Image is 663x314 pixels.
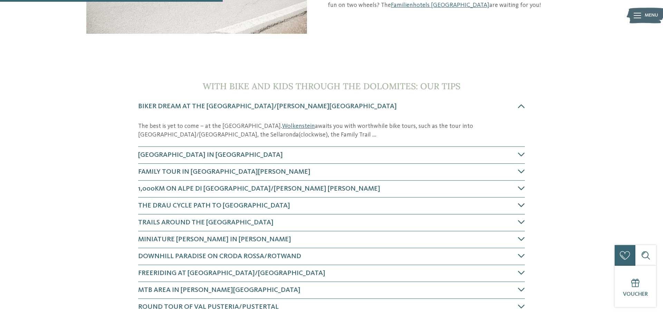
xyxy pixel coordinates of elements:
a: Familienhotels [GEOGRAPHIC_DATA] [391,2,489,8]
span: Family tour in [GEOGRAPHIC_DATA][PERSON_NAME] [138,169,310,175]
a: Voucher [615,266,656,307]
span: [GEOGRAPHIC_DATA] in [GEOGRAPHIC_DATA] [138,152,283,159]
span: Round tour of Val Pusteria/Pustertal [138,304,279,311]
span: Voucher [623,292,648,297]
span: Downhill paradise on Croda Rossa/Rotwand [138,253,301,260]
span: Biker dream at the [GEOGRAPHIC_DATA]/[PERSON_NAME][GEOGRAPHIC_DATA] [138,103,397,110]
p: The best is yet to come – at the [GEOGRAPHIC_DATA]. awaits you with worthwhile bike tours, such a... [138,122,525,139]
span: Trails around the [GEOGRAPHIC_DATA] [138,219,273,226]
span: Freeriding at [GEOGRAPHIC_DATA]/[GEOGRAPHIC_DATA] [138,270,325,277]
span: 1,000km on Alpe di [GEOGRAPHIC_DATA]/[PERSON_NAME] [PERSON_NAME] [138,185,380,192]
span: With bike and kids through the Dolomites: our tips [203,81,460,92]
span: MTB Area in [PERSON_NAME][GEOGRAPHIC_DATA] [138,287,300,294]
span: Miniature [PERSON_NAME] in [PERSON_NAME] [138,236,291,243]
span: The Drau cycle path to [GEOGRAPHIC_DATA] [138,202,290,209]
a: Wolkenstein [282,123,315,129]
